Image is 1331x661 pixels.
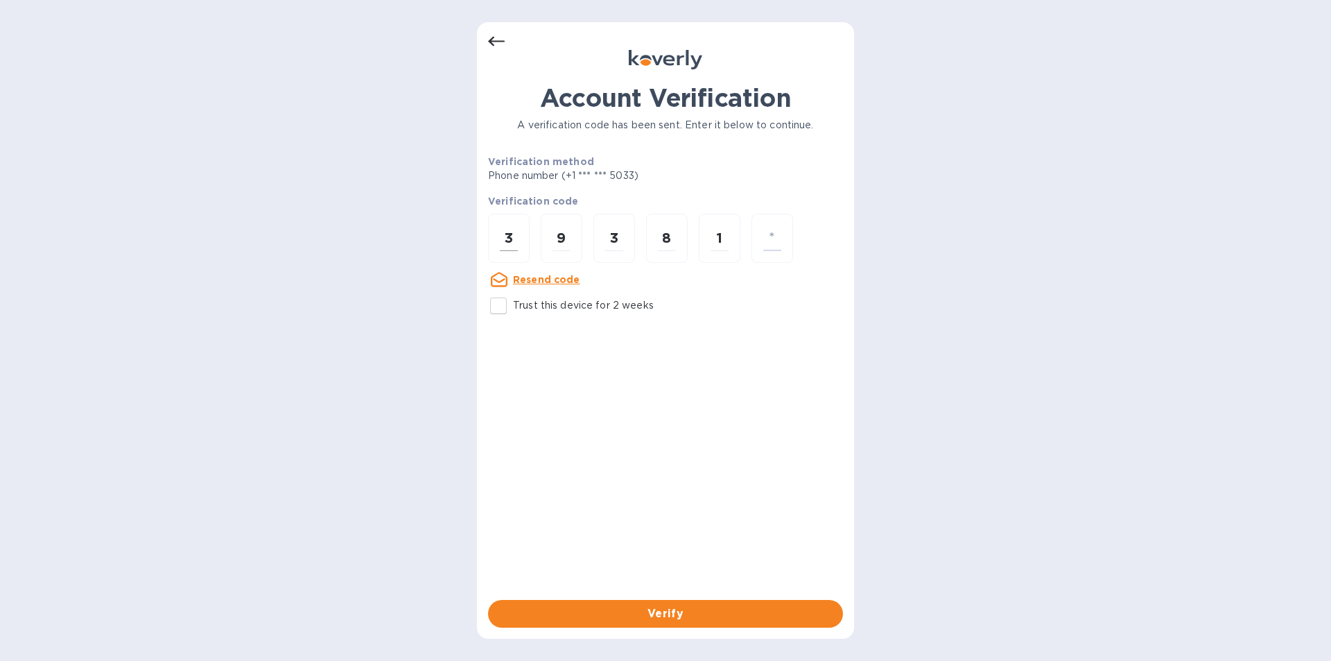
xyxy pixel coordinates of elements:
p: Phone number (+1 *** *** 5033) [488,169,745,183]
b: Verification method [488,156,594,167]
p: A verification code has been sent. Enter it below to continue. [488,118,843,132]
p: Verification code [488,194,843,208]
u: Resend code [513,274,580,285]
span: Verify [499,606,832,622]
h1: Account Verification [488,83,843,112]
button: Verify [488,600,843,628]
p: Trust this device for 2 weeks [513,298,654,313]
